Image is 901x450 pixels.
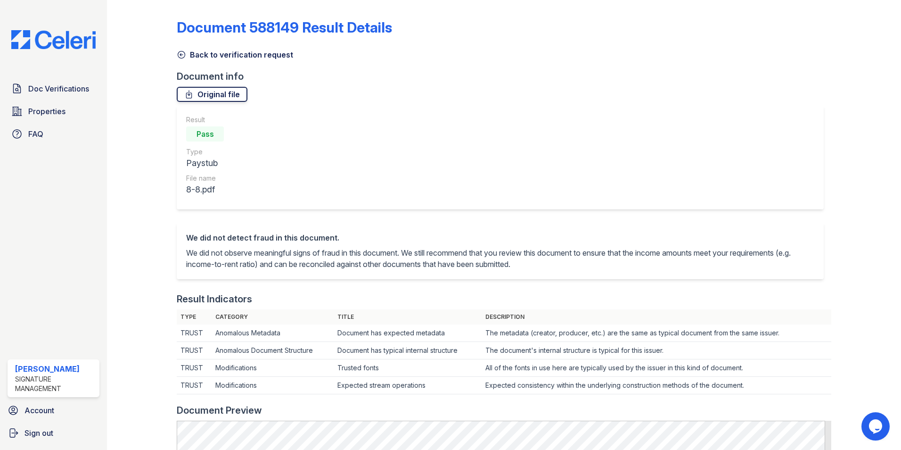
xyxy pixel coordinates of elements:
td: The document's internal structure is typical for this issuer. [482,342,831,359]
td: Expected stream operations [334,377,482,394]
a: Properties [8,102,99,121]
div: Paystub [186,157,224,170]
span: Account [25,405,54,416]
iframe: chat widget [861,412,892,441]
div: Result [186,115,224,125]
a: Original file [177,87,247,102]
div: Pass [186,126,224,142]
a: Doc Verifications [8,79,99,98]
td: Document has typical internal structure [334,342,482,359]
td: TRUST [177,342,212,359]
td: Trusted fonts [334,359,482,377]
p: We did not observe meaningful signs of fraud in this document. We still recommend that you review... [186,247,814,270]
span: FAQ [28,128,43,140]
a: Document 588149 Result Details [177,19,392,36]
div: Result Indicators [177,292,252,306]
th: Category [212,309,334,325]
td: Modifications [212,377,334,394]
td: Anomalous Document Structure [212,342,334,359]
span: Properties [28,106,66,117]
td: TRUST [177,359,212,377]
th: Description [482,309,831,325]
div: Signature Management [15,375,96,393]
td: Modifications [212,359,334,377]
td: TRUST [177,377,212,394]
span: Sign out [25,427,53,439]
th: Type [177,309,212,325]
div: File name [186,174,224,183]
td: The metadata (creator, producer, etc.) are the same as typical document from the same issuer. [482,325,831,342]
div: Document info [177,70,831,83]
td: TRUST [177,325,212,342]
td: Anomalous Metadata [212,325,334,342]
span: Doc Verifications [28,83,89,94]
a: FAQ [8,125,99,143]
div: Document Preview [177,404,262,417]
div: Type [186,147,224,157]
div: 8-8.pdf [186,183,224,196]
a: Sign out [4,424,103,442]
div: We did not detect fraud in this document. [186,232,814,243]
td: All of the fonts in use here are typically used by the issuer in this kind of document. [482,359,831,377]
a: Back to verification request [177,49,293,60]
td: Document has expected metadata [334,325,482,342]
td: Expected consistency within the underlying construction methods of the document. [482,377,831,394]
img: CE_Logo_Blue-a8612792a0a2168367f1c8372b55b34899dd931a85d93a1a3d3e32e68fde9ad4.png [4,30,103,49]
div: [PERSON_NAME] [15,363,96,375]
a: Account [4,401,103,420]
th: Title [334,309,482,325]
